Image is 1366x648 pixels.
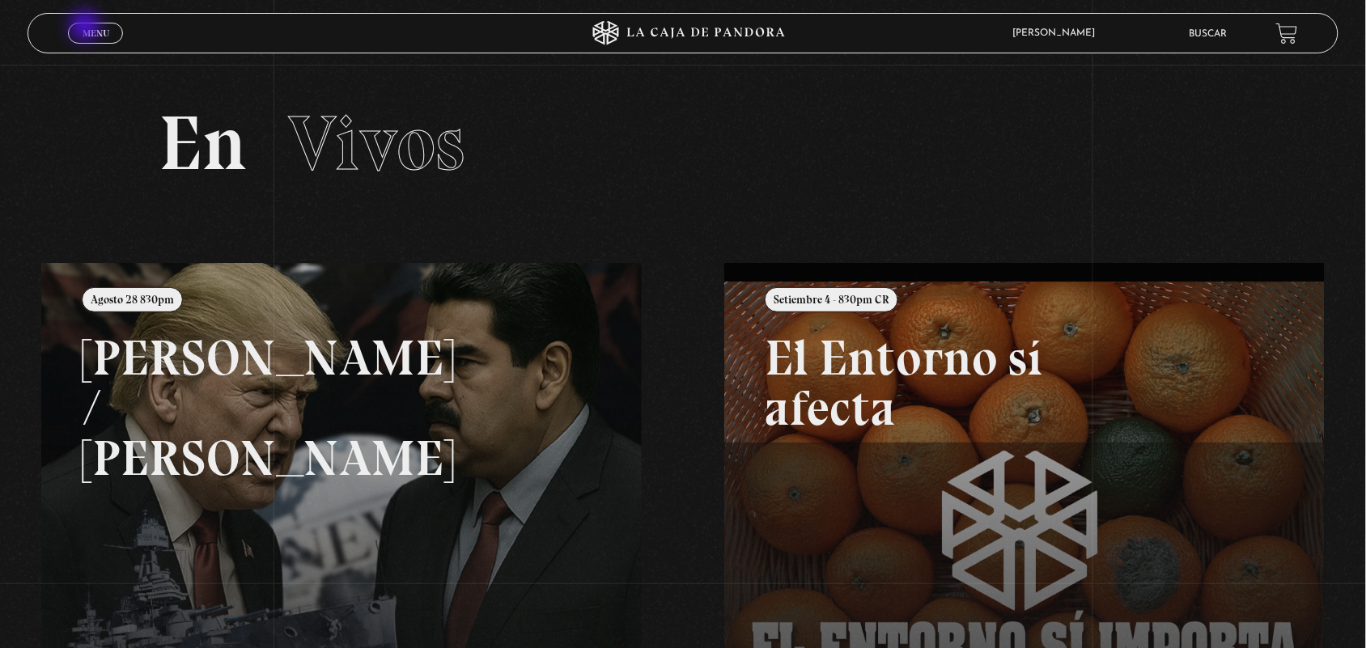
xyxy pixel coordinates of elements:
span: Cerrar [77,42,115,53]
span: Menu [83,28,109,38]
h2: En [159,105,1207,182]
a: Buscar [1190,29,1228,39]
span: Vivos [288,97,465,189]
a: View your shopping cart [1276,23,1298,44]
span: [PERSON_NAME] [1005,28,1112,38]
